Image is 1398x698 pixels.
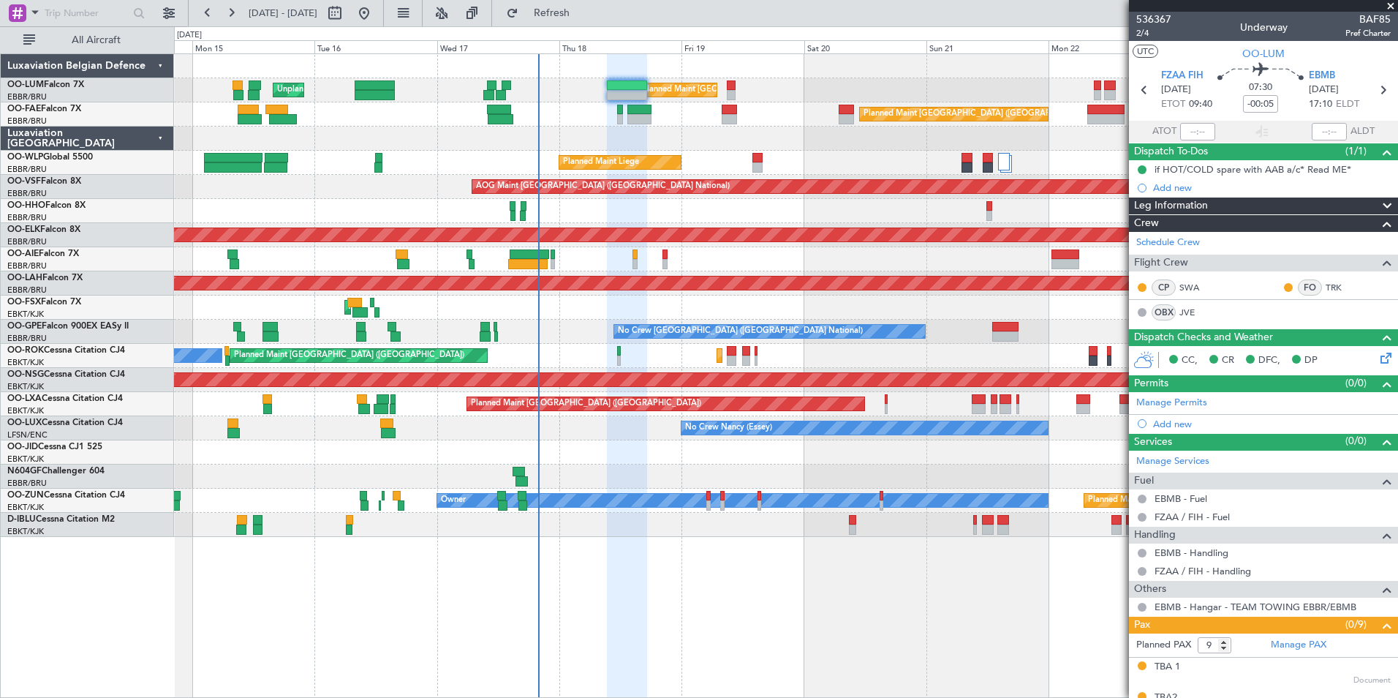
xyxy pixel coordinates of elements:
[1161,97,1185,112] span: ETOT
[7,491,44,500] span: OO-ZUN
[618,320,863,342] div: No Crew [GEOGRAPHIC_DATA] ([GEOGRAPHIC_DATA] National)
[7,419,42,427] span: OO-LUX
[1152,124,1176,139] span: ATOT
[7,454,44,465] a: EBKT/KJK
[7,201,45,210] span: OO-HHO
[563,151,639,173] div: Planned Maint Liege
[1240,20,1288,35] div: Underway
[7,502,44,513] a: EBKT/KJK
[7,419,123,427] a: OO-LUXCessna Citation CJ4
[1048,40,1171,53] div: Mon 22
[249,7,317,20] span: [DATE] - [DATE]
[1182,353,1198,368] span: CC,
[7,515,36,524] span: D-IBLU
[1134,434,1172,451] span: Services
[804,40,926,53] div: Sat 20
[1152,279,1176,296] div: CP
[1134,617,1150,634] span: Pax
[7,274,42,282] span: OO-LAH
[45,2,129,24] input: Trip Number
[1153,181,1391,194] div: Add new
[1179,281,1212,294] a: SWA
[177,29,202,42] div: [DATE]
[1134,198,1208,214] span: Leg Information
[7,370,125,379] a: OO-NSGCessna Citation CJ4
[1345,617,1367,632] span: (0/9)
[7,225,40,234] span: OO-ELK
[314,40,437,53] div: Tue 16
[7,381,44,392] a: EBKT/KJK
[7,212,47,223] a: EBBR/BRU
[7,105,41,113] span: OO-FAE
[1136,12,1171,27] span: 536367
[1134,375,1168,392] span: Permits
[1326,281,1359,294] a: TRK
[864,103,1128,125] div: Planned Maint [GEOGRAPHIC_DATA] ([GEOGRAPHIC_DATA] National)
[7,357,44,368] a: EBKT/KJK
[7,80,44,89] span: OO-LUM
[1258,353,1280,368] span: DFC,
[7,370,44,379] span: OO-NSG
[7,346,44,355] span: OO-ROK
[1155,601,1356,613] a: EBMB - Hangar - TEAM TOWING EBBR/EBMB
[1242,46,1285,61] span: OO-LUM
[7,177,81,186] a: OO-VSFFalcon 8X
[1155,511,1230,523] a: FZAA / FIH - Fuel
[1271,638,1326,653] a: Manage PAX
[1155,660,1180,675] div: TBA 1
[7,298,41,307] span: OO-FSX
[1155,163,1351,176] div: if HOT/COLD spare with AAB a/c* Read ME*
[7,298,81,307] a: OO-FSXFalcon 7X
[7,346,125,355] a: OO-ROKCessna Citation CJ4
[499,1,587,25] button: Refresh
[7,105,81,113] a: OO-FAEFalcon 7X
[7,80,84,89] a: OO-LUMFalcon 7X
[1133,45,1158,58] button: UTC
[349,296,508,318] div: AOG Maint Kortrijk-[GEOGRAPHIC_DATA]
[7,188,47,199] a: EBBR/BRU
[7,394,42,403] span: OO-LXA
[1153,418,1391,430] div: Add new
[1134,215,1159,232] span: Crew
[685,417,772,439] div: No Crew Nancy (Essey)
[38,35,154,45] span: All Aircraft
[7,153,93,162] a: OO-WLPGlobal 5500
[16,29,159,52] button: All Aircraft
[1179,306,1212,319] a: JVE
[7,443,102,451] a: OO-JIDCessna CJ1 525
[1155,492,1207,505] a: EBMB - Fuel
[476,176,730,198] div: AOG Maint [GEOGRAPHIC_DATA] ([GEOGRAPHIC_DATA] National)
[559,40,681,53] div: Thu 18
[7,249,39,258] span: OO-AIE
[1134,329,1273,346] span: Dispatch Checks and Weather
[1309,97,1332,112] span: 17:10
[681,40,804,53] div: Fri 19
[7,236,47,247] a: EBBR/BRU
[7,491,125,500] a: OO-ZUNCessna Citation CJ4
[521,8,583,18] span: Refresh
[1155,565,1251,577] a: FZAA / FIH - Handling
[7,322,42,331] span: OO-GPE
[1345,433,1367,449] span: (0/0)
[1336,97,1359,112] span: ELDT
[7,249,79,258] a: OO-AIEFalcon 7X
[1309,69,1335,83] span: EBMB
[1155,547,1228,559] a: EBMB - Handling
[1134,527,1176,544] span: Handling
[1304,353,1318,368] span: DP
[1249,80,1272,95] span: 07:30
[7,333,47,344] a: EBBR/BRU
[1161,83,1191,97] span: [DATE]
[7,274,83,282] a: OO-LAHFalcon 7X
[1345,143,1367,159] span: (1/1)
[471,393,701,415] div: Planned Maint [GEOGRAPHIC_DATA] ([GEOGRAPHIC_DATA])
[1189,97,1212,112] span: 09:40
[7,515,115,524] a: D-IBLUCessna Citation M2
[7,177,41,186] span: OO-VSF
[1136,236,1200,250] a: Schedule Crew
[7,116,47,127] a: EBBR/BRU
[192,40,314,53] div: Mon 15
[1298,279,1322,296] div: FO
[234,345,464,367] div: Planned Maint [GEOGRAPHIC_DATA] ([GEOGRAPHIC_DATA])
[7,526,44,537] a: EBKT/KJK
